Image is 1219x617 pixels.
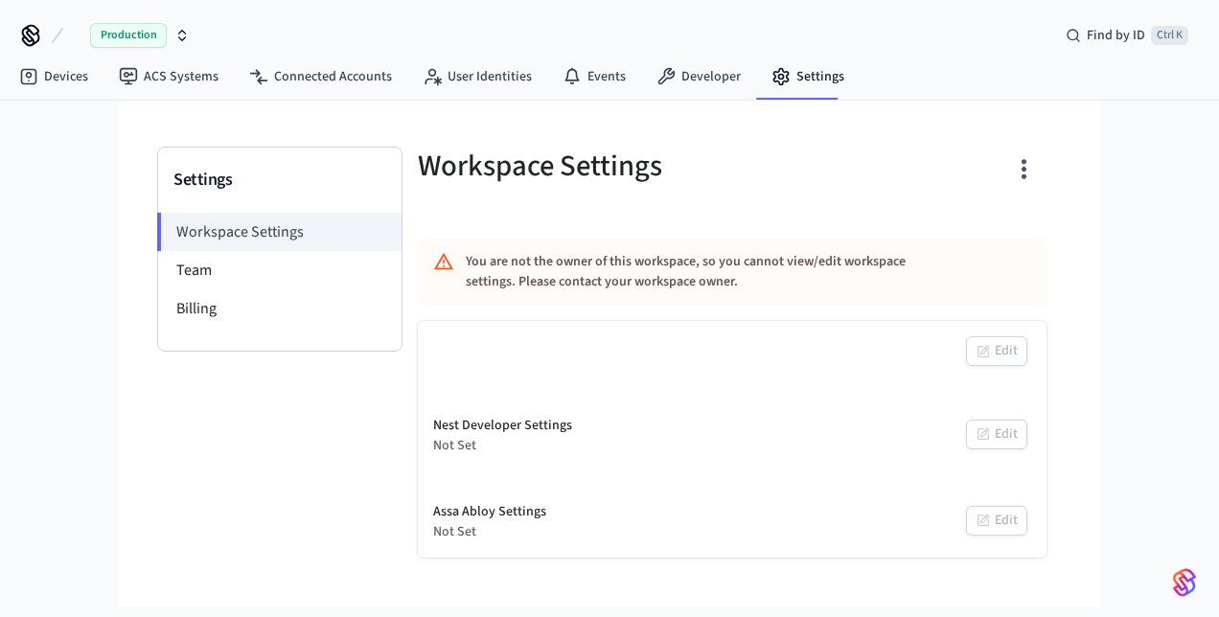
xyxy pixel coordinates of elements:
a: ACS Systems [103,59,234,94]
div: Nest Developer Settings [433,416,572,436]
div: Assa Abloy Settings [433,502,546,522]
a: Connected Accounts [234,59,407,94]
div: Not Set [433,522,546,542]
h5: Workspace Settings [418,147,721,186]
div: Not Set [433,436,572,456]
a: Settings [756,59,860,94]
div: Find by IDCtrl K [1050,18,1204,53]
span: Find by ID [1087,26,1145,45]
span: Ctrl K [1151,26,1188,45]
a: User Identities [407,59,547,94]
h3: Settings [173,167,386,194]
span: Production [90,23,167,48]
a: Events [547,59,641,94]
div: You are not the owner of this workspace, so you cannot view/edit workspace settings. Please conta... [466,244,944,300]
li: Team [158,251,402,289]
li: Workspace Settings [157,213,402,251]
li: Billing [158,289,402,328]
a: Developer [641,59,756,94]
img: SeamLogoGradient.69752ec5.svg [1173,567,1196,598]
a: Devices [4,59,103,94]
